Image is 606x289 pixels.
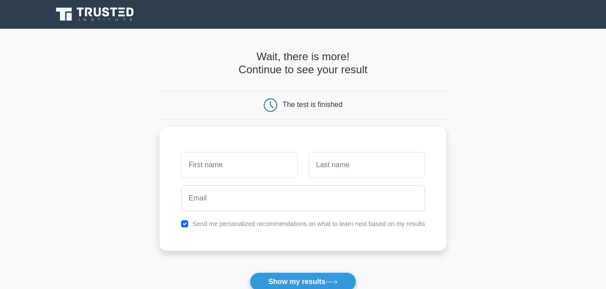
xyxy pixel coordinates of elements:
div: The test is finished [283,101,342,108]
input: Email [181,185,425,211]
label: Send me personalized recommendations on what to learn next based on my results [192,220,425,227]
input: First name [181,152,297,178]
h4: Wait, there is more! Continue to see your result [159,50,447,76]
input: Last name [309,152,425,178]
